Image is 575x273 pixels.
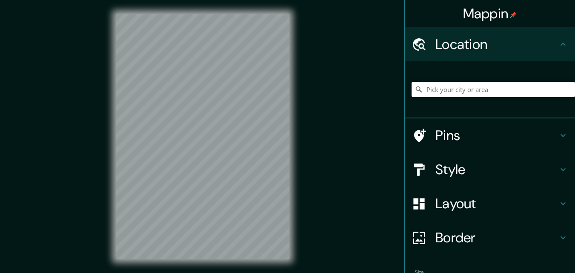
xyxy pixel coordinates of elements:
[463,5,517,22] h4: Mappin
[405,221,575,255] div: Border
[435,229,558,246] h4: Border
[435,161,558,178] h4: Style
[435,127,558,144] h4: Pins
[412,82,575,97] input: Pick your city or area
[405,118,575,152] div: Pins
[435,195,558,212] h4: Layout
[510,11,517,18] img: pin-icon.png
[405,27,575,61] div: Location
[405,187,575,221] div: Layout
[405,152,575,187] div: Style
[435,36,558,53] h4: Location
[116,14,289,259] canvas: Map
